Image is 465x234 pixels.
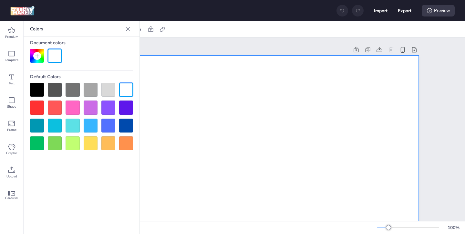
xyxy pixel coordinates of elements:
[5,196,18,201] span: Carousel
[6,151,17,156] span: Graphic
[30,37,133,49] div: Document colors
[30,71,133,83] div: Default Colors
[30,21,123,37] p: Colors
[9,81,15,86] span: Text
[446,224,461,231] div: 100 %
[10,6,35,16] img: logo Creative Maker
[5,34,18,39] span: Premium
[398,4,411,17] button: Export
[7,104,16,109] span: Shape
[7,127,16,133] span: Frame
[5,58,18,63] span: Template
[6,174,17,179] span: Upload
[70,47,349,53] div: Page 1
[422,5,455,16] div: Preview
[374,4,387,17] button: Import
